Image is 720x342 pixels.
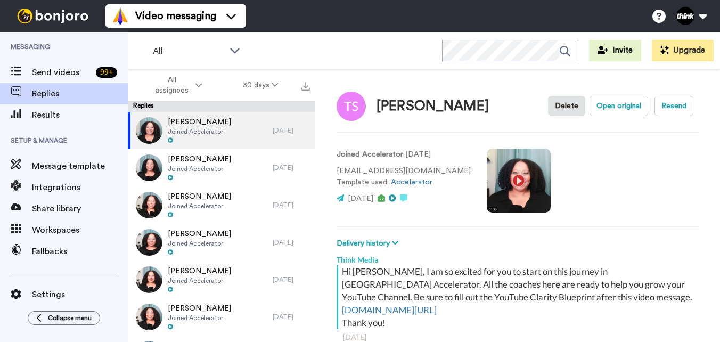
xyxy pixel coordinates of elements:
span: [PERSON_NAME] [168,191,231,202]
a: [PERSON_NAME]Joined Accelerator[DATE] [128,224,315,261]
a: [PERSON_NAME]Joined Accelerator[DATE] [128,186,315,224]
span: [PERSON_NAME] [168,303,231,314]
div: [DATE] [273,313,310,321]
div: [PERSON_NAME] [377,99,489,114]
span: Joined Accelerator [168,127,231,136]
a: [PERSON_NAME]Joined Accelerator[DATE] [128,112,315,149]
img: Image of Tony Sodano [337,92,366,121]
div: Think Media [337,249,699,265]
span: All assignees [150,75,193,96]
div: Hi [PERSON_NAME], I am so excited for you to start on this journey in [GEOGRAPHIC_DATA] Accelerat... [342,265,696,329]
strong: Joined Accelerator [337,151,403,158]
img: a207904d-bebe-481d-8b2a-a53d62c9fca6-thumb.jpg [136,117,162,144]
span: Fallbacks [32,245,128,258]
span: All [153,45,224,58]
span: Share library [32,202,128,215]
img: d30dcb55-ba2e-4af1-9d70-c2593d3bba0f-thumb.jpg [136,192,162,218]
p: [EMAIL_ADDRESS][DOMAIN_NAME] Template used: [337,166,471,188]
div: [DATE] [273,126,310,135]
button: All assignees [130,70,223,100]
span: [DATE] [348,195,373,202]
span: Joined Accelerator [168,202,231,210]
p: : [DATE] [337,149,471,160]
img: c00f59ad-26b4-43ba-adbe-24d2da1fc475-thumb.jpg [136,304,162,330]
div: [DATE] [273,275,310,284]
span: Joined Accelerator [168,314,231,322]
button: Collapse menu [28,311,100,325]
div: [DATE] [273,164,310,172]
img: export.svg [301,82,310,91]
img: bj-logo-header-white.svg [13,9,93,23]
span: Workspaces [32,224,128,237]
span: Settings [32,288,128,301]
a: Accelerator [391,178,432,186]
a: [PERSON_NAME]Joined Accelerator[DATE] [128,149,315,186]
span: Collapse menu [48,314,92,322]
img: vm-color.svg [112,7,129,25]
div: Replies [128,101,315,112]
img: 4cce0a0e-67f1-4681-a0ee-ab7958f2d20b-thumb.jpg [136,229,162,256]
button: Invite [589,40,641,61]
span: Joined Accelerator [168,239,231,248]
span: Send videos [32,66,92,79]
img: 9ce6c3d0-584f-4d87-83db-a9d923a85798-thumb.jpg [136,266,162,293]
button: Export all results that match these filters now. [298,77,313,93]
div: [DATE] [273,238,310,247]
span: Replies [32,87,128,100]
span: [PERSON_NAME] [168,154,231,165]
span: Results [32,109,128,121]
span: Joined Accelerator [168,276,231,285]
img: fd6583ab-1204-4549-ade4-6adcafbcf269-thumb.jpg [136,154,162,181]
button: Delivery history [337,238,402,249]
span: Joined Accelerator [168,165,231,173]
span: [PERSON_NAME] [168,266,231,276]
span: [PERSON_NAME] [168,229,231,239]
span: Integrations [32,181,128,194]
button: Open original [590,96,648,116]
span: Message template [32,160,128,173]
a: [PERSON_NAME]Joined Accelerator[DATE] [128,298,315,336]
span: [PERSON_NAME] [168,117,231,127]
span: Video messaging [135,9,216,23]
a: [PERSON_NAME]Joined Accelerator[DATE] [128,261,315,298]
button: 30 days [223,76,299,95]
button: Resend [654,96,693,116]
div: [DATE] [273,201,310,209]
div: 99 + [96,67,117,78]
a: [DOMAIN_NAME][URL] [342,304,437,315]
button: Upgrade [652,40,714,61]
button: Delete [548,96,585,116]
